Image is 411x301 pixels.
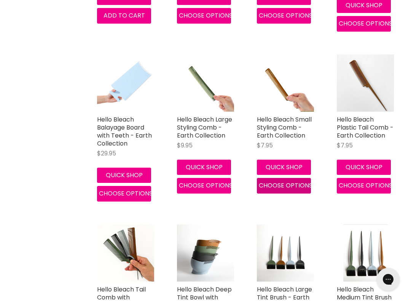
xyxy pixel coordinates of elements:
[179,181,233,190] span: Choose options
[259,11,312,20] span: Choose options
[337,224,394,282] a: Hello Bleach Medium Tint Brush - Earth Collection
[337,115,393,140] a: Hello Bleach Plastic Tail Comb - Earth Collection
[177,224,234,282] img: Hello Bleach Deep Tint Bowl with Teeth - Earth Collection
[337,54,394,112] img: Hello Bleach Plastic Tail Comb - Earth Collection
[337,16,391,31] button: Choose options
[177,178,231,193] button: Choose options
[259,181,312,190] span: Choose options
[97,115,152,148] a: Hello Bleach Balayage Board with Teeth - Earth Collection
[99,189,153,198] span: Choose options
[97,54,154,112] img: Hello Bleach Balayage Board with Teeth - Earth Collection
[177,160,231,175] button: Quick shop
[343,224,387,282] img: Hello Bleach Medium Tint Brush - Earth Collection
[257,54,314,112] img: Hello Bleach Small Styling Comb - Earth Collection
[177,8,231,23] button: Choose options
[337,178,391,193] button: Choose options
[339,19,392,28] span: Choose options
[257,178,311,193] button: Choose options
[97,186,151,201] button: Choose options
[177,141,193,150] span: $9.95
[97,8,151,23] button: Add to cart
[257,224,314,282] img: Hello Bleach Large Tint Brush - Earth Collection
[373,265,403,293] iframe: Gorgias live chat messenger
[177,54,234,112] img: Hello Bleach Large Styling Comb - Earth Collection
[337,160,391,175] button: Quick shop
[97,224,154,282] img: Hello Bleach Tail Comb with Stainless Steel Tip - Earth Collection
[179,11,233,20] span: Choose options
[337,141,353,150] span: $7.95
[339,181,392,190] span: Choose options
[177,115,232,140] a: Hello Bleach Large Styling Comb - Earth Collection
[257,115,312,140] a: Hello Bleach Small Styling Comb - Earth Collection
[257,160,311,175] button: Quick shop
[257,141,273,150] span: $7.95
[257,8,311,23] button: Choose options
[97,149,116,158] span: $29.95
[97,168,151,183] button: Quick shop
[104,11,145,20] span: Add to cart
